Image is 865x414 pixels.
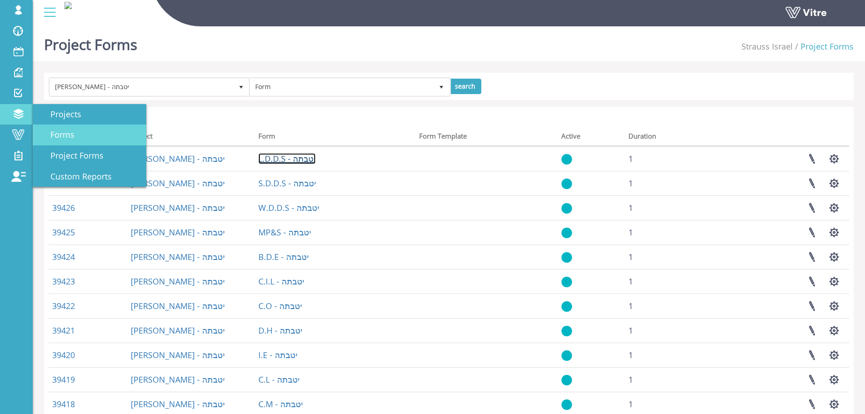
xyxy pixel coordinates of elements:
a: D.H - יטבתה [258,325,302,336]
span: Project Forms [40,150,104,161]
td: 1 [625,269,716,294]
span: select [233,79,249,95]
td: 1 [625,244,716,269]
a: 39426 [52,202,75,213]
a: [PERSON_NAME] - יטבתה [131,276,225,287]
img: yes [561,374,572,386]
a: [PERSON_NAME] - יטבתה [131,153,225,164]
a: 39427 [52,178,75,189]
a: 39418 [52,399,75,409]
a: Strauss Israel [741,41,793,52]
img: yes [561,154,572,165]
td: 1 [625,294,716,318]
th: Duration [625,129,716,146]
a: Custom Reports [33,166,146,187]
span: select [433,79,450,95]
a: Projects [33,104,146,125]
a: I.E - יטבתה [258,349,297,360]
a: 39422 [52,300,75,311]
th: Form Template [415,129,558,146]
img: yes [561,276,572,288]
a: W.D.D.S - יטבתה [258,202,319,213]
a: C.M - יטבתה [258,399,303,409]
a: C.O - יטבתה [258,300,302,311]
a: [PERSON_NAME] - יטבתה [131,227,225,238]
span: [PERSON_NAME] - יטבתה [50,79,233,95]
img: yes [561,350,572,361]
img: yes [561,203,572,214]
td: 1 [625,318,716,343]
a: [PERSON_NAME] - יטבתה [131,374,225,385]
span: Form [250,79,433,95]
img: yes [561,178,572,190]
td: 1 [625,171,716,195]
a: Forms [33,125,146,145]
th: Project [127,129,255,146]
th: Form [255,129,415,146]
span: Forms [40,129,74,140]
img: yes [561,301,572,312]
a: S.D.D.S - יטבתה [258,178,316,189]
a: MP&S - יטבתה [258,227,311,238]
img: yes [561,399,572,410]
td: 1 [625,220,716,244]
td: 1 [625,343,716,367]
a: C.L - יטבתה [258,374,300,385]
img: yes [561,227,572,239]
a: [PERSON_NAME] - יטבתה [131,251,225,262]
a: Project Forms [33,145,146,166]
a: [PERSON_NAME] - יטבתה [131,202,225,213]
a: [PERSON_NAME] - יטבתה [131,178,225,189]
img: yes [561,252,572,263]
input: search [449,79,481,94]
td: 1 [625,367,716,392]
a: [PERSON_NAME] - יטבתה [131,349,225,360]
a: [PERSON_NAME] - יטבתה [131,399,225,409]
a: 39421 [52,325,75,336]
a: L.D.D.S - יטבתה [258,153,316,164]
th: Active [558,129,625,146]
h1: Project Forms [44,23,137,61]
a: C.I.L - יטבתה [258,276,304,287]
img: af1731f1-fc1c-47dd-8edd-e51c8153d184.png [64,2,72,9]
a: 39420 [52,349,75,360]
a: [PERSON_NAME] - יטבתה [131,325,225,336]
li: Project Forms [793,41,854,53]
a: 39423 [52,276,75,287]
a: 39425 [52,227,75,238]
td: 1 [625,146,716,171]
a: B.D.E - יטבתה [258,251,309,262]
span: Projects [40,109,81,120]
img: yes [561,325,572,337]
a: 39419 [52,374,75,385]
a: [PERSON_NAME] - יטבתה [131,300,225,311]
td: 1 [625,195,716,220]
a: 39424 [52,251,75,262]
span: Custom Reports [40,171,112,182]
